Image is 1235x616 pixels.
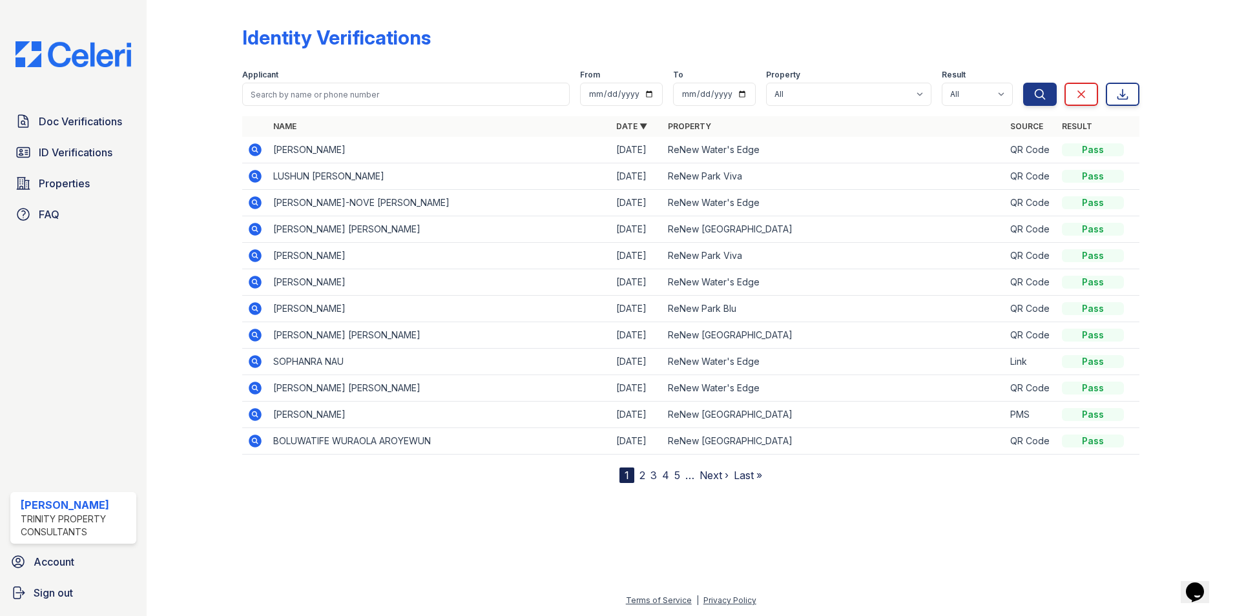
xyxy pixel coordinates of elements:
[1005,269,1057,296] td: QR Code
[663,322,1006,349] td: ReNew [GEOGRAPHIC_DATA]
[703,595,756,605] a: Privacy Policy
[611,190,663,216] td: [DATE]
[580,70,600,80] label: From
[663,296,1006,322] td: ReNew Park Blu
[242,83,570,106] input: Search by name or phone number
[674,469,680,482] a: 5
[1005,296,1057,322] td: QR Code
[639,469,645,482] a: 2
[663,349,1006,375] td: ReNew Water's Edge
[611,322,663,349] td: [DATE]
[268,375,611,402] td: [PERSON_NAME] [PERSON_NAME]
[1005,137,1057,163] td: QR Code
[39,176,90,191] span: Properties
[1181,564,1222,603] iframe: chat widget
[1005,216,1057,243] td: QR Code
[662,469,669,482] a: 4
[942,70,966,80] label: Result
[1062,302,1124,315] div: Pass
[663,402,1006,428] td: ReNew [GEOGRAPHIC_DATA]
[21,497,131,513] div: [PERSON_NAME]
[1062,170,1124,183] div: Pass
[1062,355,1124,368] div: Pass
[268,190,611,216] td: [PERSON_NAME]-NOVE [PERSON_NAME]
[10,201,136,227] a: FAQ
[626,595,692,605] a: Terms of Service
[663,375,1006,402] td: ReNew Water's Edge
[1005,243,1057,269] td: QR Code
[5,41,141,67] img: CE_Logo_Blue-a8612792a0a2168367f1c8372b55b34899dd931a85d93a1a3d3e32e68fde9ad4.png
[1005,322,1057,349] td: QR Code
[34,585,73,601] span: Sign out
[611,216,663,243] td: [DATE]
[268,296,611,322] td: [PERSON_NAME]
[34,554,74,570] span: Account
[1062,249,1124,262] div: Pass
[268,216,611,243] td: [PERSON_NAME] [PERSON_NAME]
[1005,402,1057,428] td: PMS
[242,70,278,80] label: Applicant
[650,469,657,482] a: 3
[1062,382,1124,395] div: Pass
[10,170,136,196] a: Properties
[663,190,1006,216] td: ReNew Water's Edge
[663,137,1006,163] td: ReNew Water's Edge
[268,428,611,455] td: BOLUWATIFE WURAOLA AROYEWUN
[10,139,136,165] a: ID Verifications
[1005,375,1057,402] td: QR Code
[616,121,647,131] a: Date ▼
[1005,349,1057,375] td: Link
[268,402,611,428] td: [PERSON_NAME]
[268,163,611,190] td: LUSHUN [PERSON_NAME]
[1005,428,1057,455] td: QR Code
[1062,121,1092,131] a: Result
[5,580,141,606] a: Sign out
[1062,329,1124,342] div: Pass
[700,469,729,482] a: Next ›
[1062,196,1124,209] div: Pass
[268,243,611,269] td: [PERSON_NAME]
[242,26,431,49] div: Identity Verifications
[611,349,663,375] td: [DATE]
[611,428,663,455] td: [DATE]
[1062,276,1124,289] div: Pass
[39,145,112,160] span: ID Verifications
[268,137,611,163] td: [PERSON_NAME]
[611,402,663,428] td: [DATE]
[611,375,663,402] td: [DATE]
[1005,163,1057,190] td: QR Code
[1062,223,1124,236] div: Pass
[268,322,611,349] td: [PERSON_NAME] [PERSON_NAME]
[668,121,711,131] a: Property
[1062,143,1124,156] div: Pass
[611,163,663,190] td: [DATE]
[734,469,762,482] a: Last »
[268,269,611,296] td: [PERSON_NAME]
[1005,190,1057,216] td: QR Code
[1062,435,1124,447] div: Pass
[611,296,663,322] td: [DATE]
[611,137,663,163] td: [DATE]
[10,108,136,134] a: Doc Verifications
[273,121,296,131] a: Name
[619,467,634,483] div: 1
[1062,408,1124,421] div: Pass
[696,595,699,605] div: |
[673,70,683,80] label: To
[5,549,141,575] a: Account
[268,349,611,375] td: SOPHANRA NAU
[663,216,1006,243] td: ReNew [GEOGRAPHIC_DATA]
[39,207,59,222] span: FAQ
[39,114,122,129] span: Doc Verifications
[1010,121,1043,131] a: Source
[663,269,1006,296] td: ReNew Water's Edge
[663,243,1006,269] td: ReNew Park Viva
[685,467,694,483] span: …
[611,243,663,269] td: [DATE]
[663,163,1006,190] td: ReNew Park Viva
[611,269,663,296] td: [DATE]
[663,428,1006,455] td: ReNew [GEOGRAPHIC_DATA]
[21,513,131,539] div: Trinity Property Consultants
[766,70,800,80] label: Property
